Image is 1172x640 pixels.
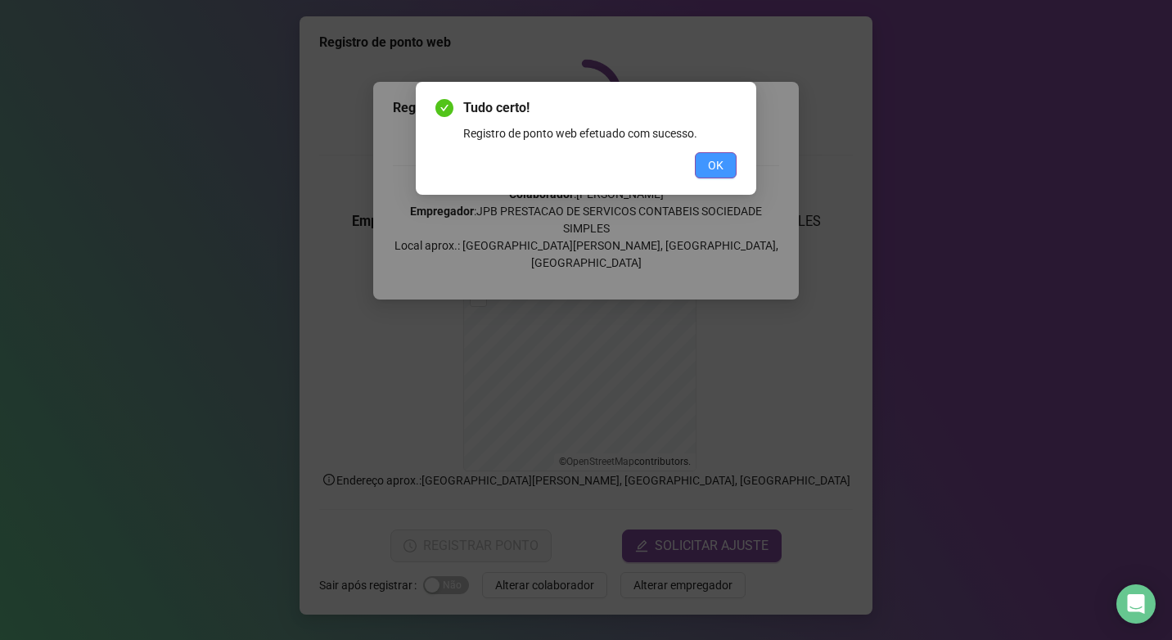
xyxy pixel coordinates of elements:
div: Open Intercom Messenger [1116,584,1156,624]
span: Tudo certo! [463,98,737,118]
span: OK [708,156,723,174]
span: check-circle [435,99,453,117]
button: OK [695,152,737,178]
div: Registro de ponto web efetuado com sucesso. [463,124,737,142]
